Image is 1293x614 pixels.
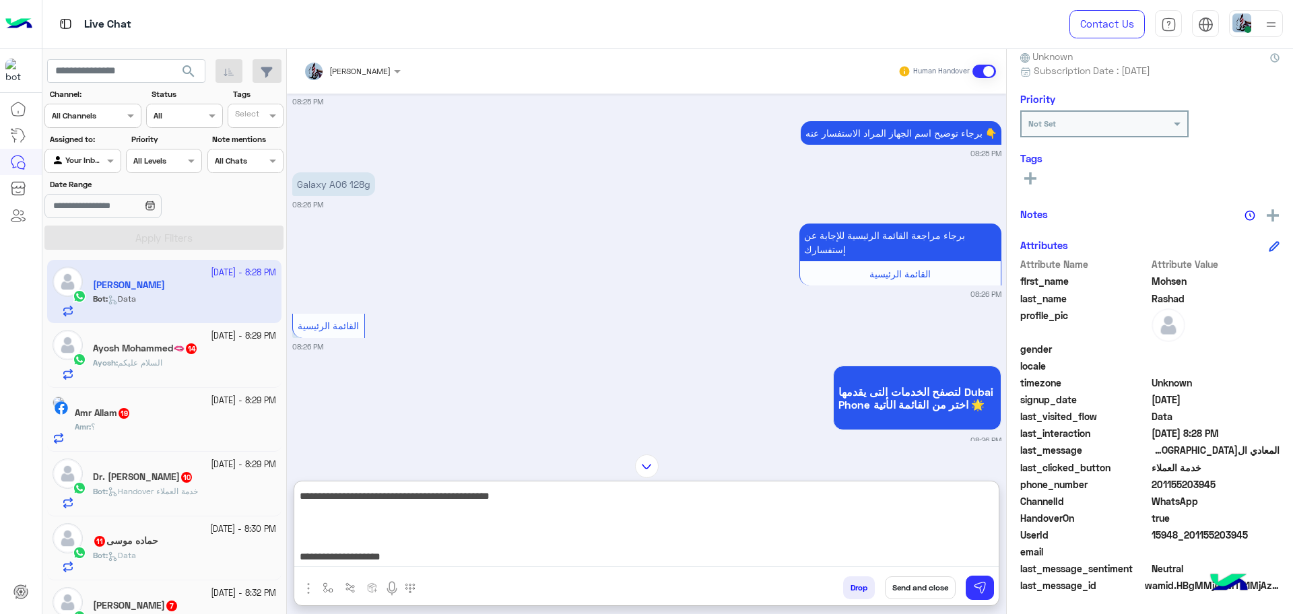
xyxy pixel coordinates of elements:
h6: Attributes [1020,239,1068,251]
span: 10 [181,472,192,483]
label: Assigned to: [50,133,119,145]
span: القائمة الرئيسية [869,268,931,279]
span: last_message_sentiment [1020,561,1149,576]
button: Drop [843,576,875,599]
span: 2 [1152,494,1280,508]
span: first_name [1020,274,1149,288]
label: Channel: [50,88,140,100]
img: defaultAdmin.png [53,330,83,360]
small: [DATE] - 8:29 PM [211,458,276,471]
img: add [1267,209,1279,221]
label: Date Range [50,178,201,191]
span: لتصفح الخدمات التى يقدمها Dubai Phone اختر من القائمة الأتية 🌟 [838,385,996,411]
img: create order [367,582,378,593]
b: : [93,550,108,560]
img: WhatsApp [73,481,86,495]
p: 7/10/2025, 8:25 PM [801,121,1001,145]
span: المعادي القاهرة [1152,443,1280,457]
b: : [75,421,91,432]
small: [DATE] - 8:30 PM [210,523,276,536]
b: : [93,357,118,368]
img: scroll [635,454,659,478]
button: Apply Filters [44,226,284,250]
span: Attribute Name [1020,257,1149,271]
span: ChannelId [1020,494,1149,508]
span: Subscription Date : [DATE] [1034,63,1150,77]
span: Rashad [1152,292,1280,306]
span: 0 [1152,561,1280,576]
span: profile_pic [1020,308,1149,339]
span: Handover خدمة العملاء [108,486,198,496]
h6: Tags [1020,152,1280,164]
span: email [1020,545,1149,559]
span: Data [1152,409,1280,423]
h5: omar Elgohary [93,600,178,611]
h5: حماده موسى [93,535,158,547]
img: WhatsApp [73,353,86,366]
span: true [1152,511,1280,525]
p: 7/10/2025, 8:26 PM [292,172,375,196]
a: Contact Us [1069,10,1145,38]
small: [DATE] - 8:29 PM [211,330,276,343]
label: Status [152,88,221,100]
img: tab [57,15,74,32]
img: 1403182699927242 [5,59,30,83]
span: Unknown [1152,376,1280,390]
span: 2025-08-06T15:46:28.059Z [1152,393,1280,407]
small: [DATE] - 8:29 PM [211,395,276,407]
img: tab [1198,17,1214,32]
span: null [1152,545,1280,559]
span: signup_date [1020,393,1149,407]
span: last_clicked_button [1020,460,1149,475]
h6: Notes [1020,208,1048,220]
img: picture [53,397,65,409]
span: القائمة الرئيسية [298,320,359,331]
span: HandoverOn [1020,511,1149,525]
h5: Dr. Nour Mohamed [93,471,193,483]
span: 19 [119,408,129,419]
span: timezone [1020,376,1149,390]
label: Priority [131,133,201,145]
span: last_name [1020,292,1149,306]
img: WhatsApp [73,546,86,559]
img: defaultAdmin.png [53,458,83,489]
img: profile [1263,16,1280,33]
button: Trigger scenario [339,576,362,599]
small: Human Handover [913,66,970,77]
img: Logo [5,10,32,38]
small: [DATE] - 8:32 PM [211,587,276,600]
span: 15948_201155203945 [1152,528,1280,542]
h6: Priority [1020,93,1055,105]
small: 08:26 PM [292,199,323,210]
span: last_message_id [1020,578,1142,592]
img: defaultAdmin.png [53,523,83,553]
button: create order [362,576,384,599]
span: null [1152,359,1280,373]
span: Bot [93,550,106,560]
span: last_visited_flow [1020,409,1149,423]
small: 08:25 PM [970,148,1001,159]
button: search [172,59,205,88]
label: Note mentions [212,133,281,145]
img: send voice note [384,580,400,596]
span: UserId [1020,528,1149,542]
span: 11 [94,536,105,547]
h5: Ayosh Mohammed🫦 [93,343,198,354]
img: defaultAdmin.png [1152,308,1185,342]
h5: Amr Allam [75,407,131,419]
a: tab [1155,10,1182,38]
span: Attribute Value [1152,257,1280,271]
p: 7/10/2025, 8:26 PM [799,224,1001,261]
button: Send and close [885,576,956,599]
div: Select [233,108,259,123]
span: ؟ [91,421,95,432]
span: Unknown [1020,49,1073,63]
span: Mohsen [1152,274,1280,288]
span: last_interaction [1020,426,1149,440]
img: send message [973,581,987,594]
span: 7 [166,601,177,611]
img: send attachment [300,580,317,596]
span: السلام عليكم [118,357,162,368]
small: 08:26 PM [970,435,1001,446]
span: 201155203945 [1152,477,1280,491]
